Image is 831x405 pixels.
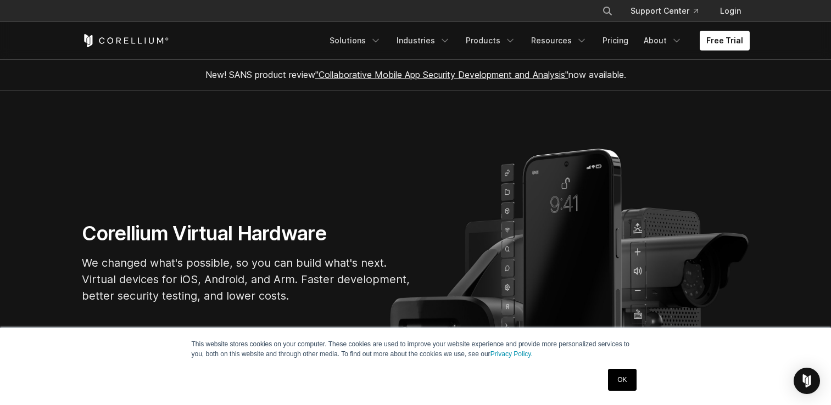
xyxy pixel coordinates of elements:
a: Pricing [596,31,635,50]
div: Navigation Menu [589,1,750,21]
a: About [637,31,689,50]
a: OK [608,369,636,391]
p: This website stores cookies on your computer. These cookies are used to improve your website expe... [192,339,640,359]
h1: Corellium Virtual Hardware [82,221,411,246]
div: Open Intercom Messenger [794,368,820,394]
a: Industries [390,31,457,50]
button: Search [598,1,617,21]
a: Free Trial [700,31,750,50]
span: New! SANS product review now available. [205,69,626,80]
a: Privacy Policy. [490,350,533,358]
a: Resources [525,31,594,50]
a: Login [711,1,750,21]
a: Products [459,31,522,50]
a: Solutions [323,31,388,50]
p: We changed what's possible, so you can build what's next. Virtual devices for iOS, Android, and A... [82,255,411,304]
a: "Collaborative Mobile App Security Development and Analysis" [315,69,568,80]
a: Support Center [622,1,707,21]
a: Corellium Home [82,34,169,47]
div: Navigation Menu [323,31,750,50]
